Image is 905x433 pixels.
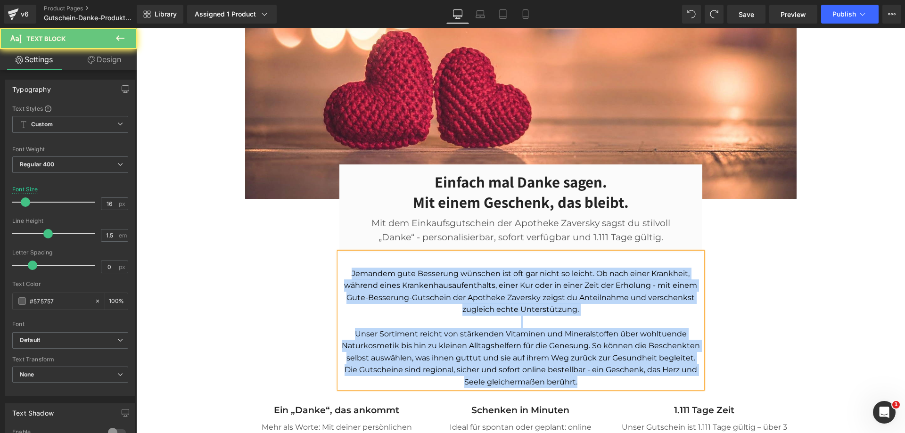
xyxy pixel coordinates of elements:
div: % [105,293,128,310]
span: Preview [781,9,806,19]
b: Custom [31,121,53,129]
span: em [119,232,127,238]
div: Font [12,321,128,327]
p: Mehr als Worte: Mit deiner persönlichen Nachricht und dem passenden Design wird aus „Danke“ eine ... [116,393,286,429]
div: Letter Spacing [12,249,128,256]
div: Text Shadow [12,404,54,417]
div: Font Size [12,186,38,193]
iframe: Intercom live chat [873,401,896,424]
div: Font Weight [12,146,128,153]
span: px [119,201,127,207]
div: Typography [12,80,51,93]
a: New Library [137,5,183,24]
input: Color [30,296,90,306]
b: Regular 400 [20,161,55,168]
span: Library [155,10,177,18]
a: Desktop [446,5,469,24]
a: Tablet [492,5,514,24]
div: v6 [19,8,31,20]
button: More [882,5,901,24]
div: Line Height [12,218,128,224]
a: Design [70,49,139,70]
a: Laptop [469,5,492,24]
span: Gutschein-Danke-Produktseite [SHOMUGO 2025-09] [44,14,134,22]
p: Unser Gutschein ist 1.111 Tage gültig – über 3 Jahre Ruhe, um sich aus dem Sortiment genau das au... [483,393,653,429]
div: Text Color [12,281,128,287]
span: px [119,264,127,270]
div: Text Transform [12,356,128,363]
span: Save [739,9,754,19]
a: Product Pages [44,5,152,12]
a: v6 [4,5,36,24]
b: None [20,371,34,378]
span: Publish [832,10,856,18]
button: Publish [821,5,879,24]
p: Unser Sortiment reicht von stärkenden Vitaminen und Mineralstoffen über wohltuende Naturkosmetik ... [203,300,566,336]
button: Undo [682,5,701,24]
p: Ein „Danke“, das ankommt [116,375,286,389]
span: 1 [892,401,900,408]
p: 1.111 Tage Zeit [483,375,653,389]
p: Schenken in Minuten [299,375,469,389]
a: Mobile [514,5,537,24]
p: Mit dem Einkaufsgutschein der Apotheke Zaversky sagst du stilvoll „Danke“ - personalisierbar, sof... [218,188,551,217]
h3: Einfach mal Danke sagen. Mit einem Geschenk, das bleibt. [218,144,551,184]
div: Text Styles [12,105,128,112]
p: Jemandem gute Besserung wünschen ist oft gar nicht so leicht. Ob nach einer Krankheit, während ei... [203,239,566,300]
i: Default [20,336,40,344]
div: Assigned 1 Product [195,9,269,19]
button: Redo [705,5,724,24]
p: Ideal für spontan oder geplant: online kaufen, Botschaft hinzufügen und punktgenau per E-Mail zus... [299,393,469,429]
p: Die Gutscheine sind regional, sicher und sofort online bestellbar - ein Geschenk, das Herz und Se... [203,335,566,359]
a: Preview [769,5,817,24]
span: Text Block [26,35,66,42]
